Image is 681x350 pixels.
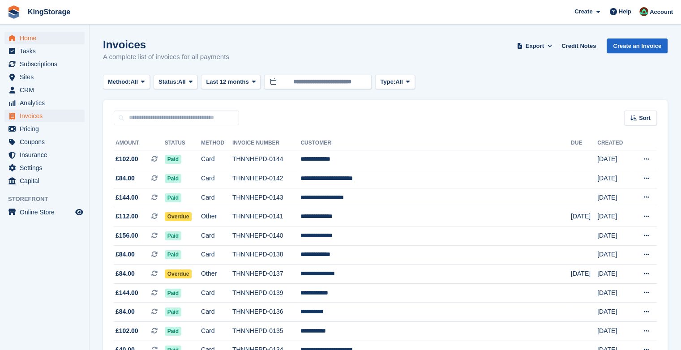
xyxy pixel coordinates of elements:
[597,245,632,265] td: [DATE]
[201,265,232,284] td: Other
[201,226,232,246] td: Card
[114,136,165,150] th: Amount
[4,175,85,187] a: menu
[597,226,632,246] td: [DATE]
[201,188,232,207] td: Card
[4,71,85,83] a: menu
[20,71,73,83] span: Sites
[4,84,85,96] a: menu
[515,38,554,53] button: Export
[4,206,85,218] a: menu
[165,193,181,202] span: Paid
[597,136,632,150] th: Created
[639,7,648,16] img: John King
[116,231,138,240] span: £156.00
[201,136,232,150] th: Method
[165,155,181,164] span: Paid
[116,307,135,316] span: £84.00
[165,174,181,183] span: Paid
[20,32,73,44] span: Home
[20,136,73,148] span: Coupons
[597,283,632,303] td: [DATE]
[300,136,571,150] th: Customer
[597,150,632,169] td: [DATE]
[116,326,138,336] span: £102.00
[232,265,300,284] td: THNNHEPD-0137
[597,207,632,226] td: [DATE]
[20,97,73,109] span: Analytics
[165,231,181,240] span: Paid
[232,226,300,246] td: THNNHEPD-0140
[20,45,73,57] span: Tasks
[131,77,138,86] span: All
[4,110,85,122] a: menu
[165,269,192,278] span: Overdue
[158,77,178,86] span: Status:
[232,169,300,188] td: THNNHEPD-0142
[178,77,186,86] span: All
[619,7,631,16] span: Help
[201,75,261,90] button: Last 12 months
[232,207,300,226] td: THNNHEPD-0141
[4,123,85,135] a: menu
[380,77,395,86] span: Type:
[232,283,300,303] td: THNNHEPD-0139
[116,250,135,259] span: £84.00
[395,77,403,86] span: All
[558,38,600,53] a: Credit Notes
[165,307,181,316] span: Paid
[201,207,232,226] td: Other
[7,5,21,19] img: stora-icon-8386f47178a22dfd0bd8f6a31ec36ba5ce8667c1dd55bd0f319d3a0aa187defe.svg
[20,206,73,218] span: Online Store
[607,38,668,53] a: Create an Invoice
[20,149,73,161] span: Insurance
[201,283,232,303] td: Card
[4,162,85,174] a: menu
[597,169,632,188] td: [DATE]
[574,7,592,16] span: Create
[201,169,232,188] td: Card
[597,303,632,322] td: [DATE]
[8,195,89,204] span: Storefront
[20,175,73,187] span: Capital
[116,174,135,183] span: £84.00
[232,150,300,169] td: THNNHEPD-0144
[526,42,544,51] span: Export
[74,207,85,218] a: Preview store
[116,193,138,202] span: £144.00
[116,288,138,298] span: £144.00
[103,38,229,51] h1: Invoices
[201,245,232,265] td: Card
[232,322,300,341] td: THNNHEPD-0135
[20,58,73,70] span: Subscriptions
[103,52,229,62] p: A complete list of invoices for all payments
[201,150,232,169] td: Card
[165,136,201,150] th: Status
[232,136,300,150] th: Invoice Number
[232,188,300,207] td: THNNHEPD-0143
[375,75,415,90] button: Type: All
[4,32,85,44] a: menu
[597,322,632,341] td: [DATE]
[201,303,232,322] td: Card
[165,212,192,221] span: Overdue
[165,289,181,298] span: Paid
[232,245,300,265] td: THNNHEPD-0138
[4,45,85,57] a: menu
[571,265,597,284] td: [DATE]
[24,4,74,19] a: KingStorage
[20,110,73,122] span: Invoices
[201,322,232,341] td: Card
[154,75,197,90] button: Status: All
[4,97,85,109] a: menu
[108,77,131,86] span: Method:
[20,84,73,96] span: CRM
[165,327,181,336] span: Paid
[4,58,85,70] a: menu
[639,114,651,123] span: Sort
[103,75,150,90] button: Method: All
[165,250,181,259] span: Paid
[20,162,73,174] span: Settings
[4,149,85,161] a: menu
[116,269,135,278] span: £84.00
